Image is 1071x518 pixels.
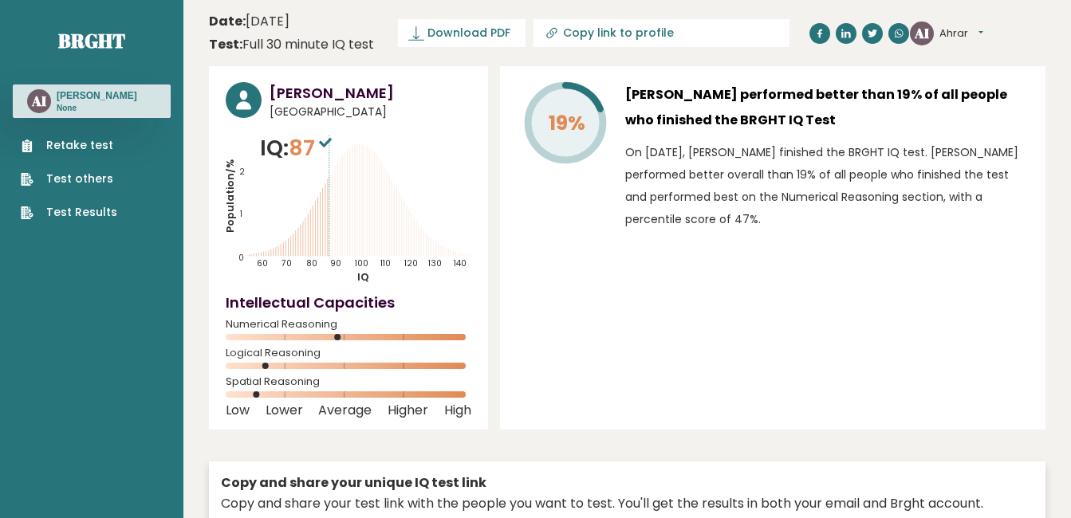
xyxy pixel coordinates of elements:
p: None [57,103,137,114]
p: On [DATE], [PERSON_NAME] finished the BRGHT IQ test. [PERSON_NAME] performed better overall than ... [625,141,1029,230]
tspan: 60 [257,257,268,269]
tspan: 110 [380,257,391,269]
tspan: 100 [355,257,368,269]
span: 87 [289,133,336,163]
span: Logical Reasoning [226,350,471,356]
h3: [PERSON_NAME] performed better than 19% of all people who finished the BRGHT IQ Test [625,82,1029,133]
tspan: 90 [330,257,341,269]
button: Ahrar [939,26,983,41]
span: High [444,407,471,414]
tspan: IQ [356,269,368,283]
tspan: 2 [239,166,245,178]
text: AI [914,23,929,41]
a: Download PDF [398,19,526,47]
a: Brght [58,28,125,53]
p: IQ: [260,132,336,164]
tspan: 19% [548,109,585,137]
span: Lower [266,407,303,414]
div: Copy and share your test link with the people you want to test. You'll get the results in both yo... [221,494,1034,513]
span: [GEOGRAPHIC_DATA] [270,104,471,120]
tspan: 130 [428,257,442,269]
a: Test Results [21,204,117,221]
b: Date: [209,12,246,30]
tspan: 70 [282,257,292,269]
b: Test: [209,35,242,53]
tspan: 0 [238,251,244,263]
a: Retake test [21,137,117,154]
span: Numerical Reasoning [226,321,471,328]
tspan: Population/% [223,159,237,233]
text: AI [31,92,46,110]
h3: [PERSON_NAME] [57,89,137,102]
tspan: 120 [404,257,418,269]
tspan: 80 [306,257,317,269]
span: Spatial Reasoning [226,379,471,385]
tspan: 1 [240,208,242,220]
a: Test others [21,171,117,187]
h4: Intellectual Capacities [226,292,471,313]
span: Low [226,407,250,414]
div: Full 30 minute IQ test [209,35,374,54]
span: Average [318,407,372,414]
h3: [PERSON_NAME] [270,82,471,104]
time: [DATE] [209,12,289,31]
span: Higher [388,407,428,414]
tspan: 140 [453,257,466,269]
span: Download PDF [427,25,510,41]
div: Copy and share your unique IQ test link [221,473,1034,492]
